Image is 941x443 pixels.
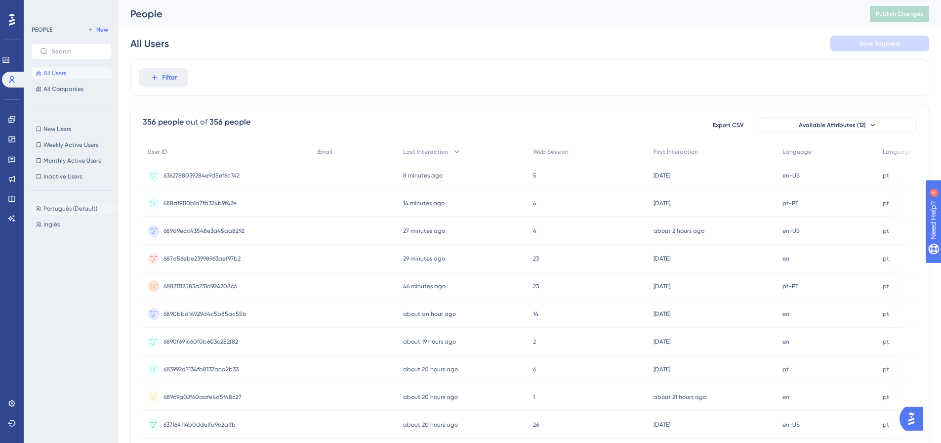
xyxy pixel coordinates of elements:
button: New Users [32,123,112,135]
span: pt [782,365,789,373]
span: 688a19110b1a7fb324b9f42e [164,199,237,207]
span: en [782,310,789,318]
span: 6890f691c60f0b603c282f82 [164,338,238,346]
time: [DATE] [654,283,670,290]
span: First Interaction [654,148,698,156]
time: [DATE] [654,172,670,179]
span: 637164114b0ddeffa9c2affb [164,421,236,429]
span: en-US [782,227,800,235]
button: All Users [32,67,112,79]
span: 23 [533,282,539,290]
span: Web Session [533,148,569,156]
div: All Users [130,37,169,50]
div: 4 [69,5,72,13]
span: 23 [533,255,539,263]
span: Publish Changes [876,10,923,18]
span: pt [883,421,889,429]
span: 4 [533,227,536,235]
div: 356 people [143,116,184,128]
span: 6890bbd14929d4c5b85ac55b [164,310,246,318]
button: Português (Default) [32,203,118,215]
span: All Users [43,69,66,77]
span: pt [883,199,889,207]
span: 14 [533,310,538,318]
time: about 2 hours ago [654,227,704,234]
span: Email [318,148,332,156]
span: pt [883,172,889,179]
span: pt-PT [782,282,798,290]
span: Language [782,148,812,156]
button: Inactive Users [32,171,112,182]
span: en [782,338,789,346]
time: 8 minutes ago [403,172,443,179]
span: Language [883,148,912,156]
span: 687a56ebe23998963aef97b2 [164,255,241,263]
time: about 19 hours ago [403,338,456,345]
span: 689d9ecc43548e3a45aa8292 [164,227,245,235]
span: en [782,255,789,263]
div: 356 people [209,116,250,128]
span: pt [883,365,889,373]
span: pt [883,227,889,235]
span: New [96,26,108,34]
span: 689c9a02f60aafe4d5f48c27 [164,393,242,401]
span: Available Attributes (12) [799,121,866,129]
time: 46 minutes ago [403,283,446,290]
span: pt [883,282,889,290]
span: Weekly Active Users [43,141,98,149]
button: Filter [139,68,188,88]
button: Export CSV [703,117,753,133]
time: about an hour ago [403,310,456,317]
div: PEOPLE [32,26,52,34]
time: 29 minutes ago [403,255,445,262]
span: pt [883,255,889,263]
time: [DATE] [654,255,670,262]
time: [DATE] [654,421,670,428]
time: 14 minutes ago [403,200,445,207]
span: Inactive Users [43,173,82,180]
span: en [782,393,789,401]
iframe: UserGuiding AI Assistant Launcher [900,404,929,434]
span: 26 [533,421,539,429]
span: 4 [533,199,536,207]
button: All Companies [32,83,112,95]
span: User ID [148,148,167,156]
input: Search [52,48,103,55]
span: Save Segment [859,40,900,47]
time: about 20 hours ago [403,366,458,373]
span: 68821112583a231d924208c6 [164,282,237,290]
button: Inglês [32,219,118,230]
button: Weekly Active Users [32,139,112,151]
span: Filter [162,72,177,84]
time: about 21 hours ago [654,394,706,400]
span: pt-PT [782,199,798,207]
span: pt [883,310,889,318]
span: Export CSV [713,121,744,129]
button: Monthly Active Users [32,155,112,167]
div: out of [186,116,207,128]
span: Need Help? [23,2,62,14]
span: 5 [533,172,536,179]
button: Publish Changes [870,6,929,22]
div: People [130,7,845,21]
span: Inglês [43,221,60,228]
span: 6362788039284e9d5ef6c742 [164,172,240,179]
span: en-US [782,172,800,179]
button: Save Segment [830,36,929,51]
span: 2 [533,338,536,346]
time: about 20 hours ago [403,421,458,428]
span: Monthly Active Users [43,157,101,165]
span: 683992d7134fb8137aca2b33 [164,365,239,373]
span: 1 [533,393,535,401]
button: New [84,24,112,36]
span: All Companies [43,85,83,93]
span: New Users [43,125,71,133]
time: [DATE] [654,310,670,317]
button: Available Attributes (12) [759,117,917,133]
time: 27 minutes ago [403,227,445,234]
span: Last Interaction [403,148,448,156]
time: [DATE] [654,338,670,345]
span: 6 [533,365,536,373]
span: Português (Default) [43,205,97,213]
